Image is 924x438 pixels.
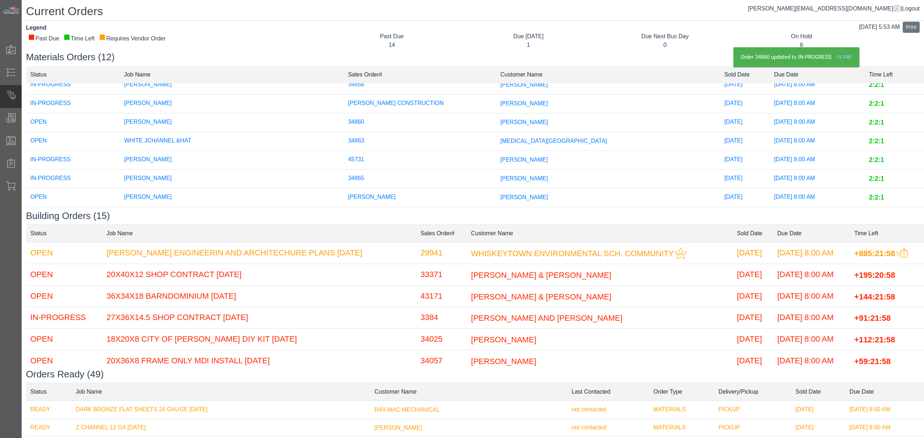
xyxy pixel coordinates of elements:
span: [PERSON_NAME] [471,356,536,365]
div: 14 [329,41,454,49]
span: WHISKEYTOWN ENVIRONMENTAL SCH. COMMUNITY [471,249,674,258]
td: [DATE] 8:00 AM [770,95,864,113]
div: Due [DATE] [466,32,591,41]
td: [DATE] 8:00 AM [773,242,850,264]
span: [PERSON_NAME] [500,175,548,181]
span: +91:21:58 [854,314,891,323]
span: +195:20:58 [854,271,895,280]
img: This customer should be prioritized [675,247,687,259]
td: [DATE] [791,419,845,437]
span: [PERSON_NAME] [500,194,548,200]
td: [DATE] 8:00 AM [770,76,864,95]
td: DARK BRONZE FLAT SHEETS 24 GAUGE [DATE] [71,400,370,419]
div: Past Due [329,32,454,41]
td: OPEN [26,242,102,264]
td: PICKUP [714,419,791,437]
div: Order 34860 updated to IN-PROGRESS [733,47,859,67]
div: On Hold [739,32,864,41]
span: 2:2:1 [869,156,884,163]
img: This order should be prioritized [896,249,908,258]
td: Time Left [864,66,924,83]
td: [DATE] 8:00 AM [845,400,924,419]
td: [DATE] 8:00 AM [773,264,850,285]
td: 34025 [416,329,467,350]
td: IN-PROGRESS [26,307,102,329]
div: Due Next Bus Day [602,32,728,41]
td: [DATE] [720,95,770,113]
td: [DATE] [720,207,770,226]
td: Status [26,224,102,242]
td: not contacted [567,419,649,437]
td: IN-PROGRESS [26,170,120,188]
div: 1 [466,41,591,49]
td: Sold Date [791,383,845,400]
span: Logout [902,5,920,12]
td: MATERIALS [649,419,714,437]
td: [DATE] 8:00 AM [770,207,864,226]
strong: Legend [26,25,47,31]
h1: Current Orders [26,4,924,21]
td: 20X36X8 FRAME ONLY MDI INSTALL [DATE] [102,350,416,372]
img: Metals Direct Inc Logo [2,6,20,14]
td: [DATE] [720,170,770,188]
span: [PERSON_NAME] [500,82,548,88]
td: Due Date [845,383,924,400]
td: 34057 [416,350,467,372]
span: 2:2:1 [869,194,884,201]
td: Time Left [850,224,924,242]
a: [PERSON_NAME][EMAIL_ADDRESS][DOMAIN_NAME] [748,5,901,12]
span: +144:21:58 [854,292,895,301]
td: OPEN [26,132,120,151]
td: OPEN [26,207,120,226]
span: 2:2:1 [869,81,884,88]
div: ■ [28,34,35,39]
td: [PERSON_NAME] [120,95,344,113]
td: [DATE] [720,188,770,207]
td: 27X36X14.5 SHOP CONTRACT [DATE] [102,307,416,329]
td: Delivery/Pickup [714,383,791,400]
td: 34865 [344,170,496,188]
span: 2:2:1 [869,175,884,182]
td: [PERSON_NAME] ENGINEERIN AND ARCHITECHURE PLANS [DATE] [102,242,416,264]
td: [PERSON_NAME] CONSTRUCTION [344,95,496,113]
td: [DATE] 8:00 AM [773,329,850,350]
td: Sold Date [733,224,773,242]
span: [PERSON_NAME] [471,335,536,344]
td: OPEN [26,285,102,307]
td: READY [26,419,71,437]
td: [PERSON_NAME] [120,76,344,95]
td: Job Name [102,224,416,242]
td: OPEN [26,264,102,285]
td: [DATE] [720,151,770,170]
td: 34866 [344,207,496,226]
span: [MEDICAL_DATA][GEOGRAPHIC_DATA] [500,138,607,144]
td: OPEN [26,188,120,207]
td: [DATE] [733,242,773,264]
td: [DATE] 8:00 AM [773,307,850,329]
td: [DATE] 8:00 AM [845,419,924,437]
td: Job Name [71,383,370,400]
td: Customer Name [370,383,567,400]
td: Job Name [120,66,344,83]
td: TRANSLUCENT PANELS [120,207,344,226]
td: Customer Name [496,66,720,83]
div: | [748,4,920,13]
td: IN-PROGRESS [26,95,120,113]
td: Order Type [649,383,714,400]
span: +112:21:58 [854,335,895,344]
td: MATERIALS [649,400,714,419]
div: ■ [99,34,105,39]
td: [DATE] 8:00 AM [770,113,864,132]
span: [PERSON_NAME] [500,119,548,125]
td: [DATE] 8:00 AM [770,188,864,207]
span: [PERSON_NAME] & [PERSON_NAME] [471,292,611,301]
span: [PERSON_NAME] [375,424,422,430]
td: 20X40X12 SHOP CONTRACT [DATE] [102,264,416,285]
td: 3384 [416,307,467,329]
td: Due Date [770,66,864,83]
td: PICKUP [714,400,791,419]
td: 34863 [344,132,496,151]
td: [DATE] [720,113,770,132]
td: 45731 [344,151,496,170]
